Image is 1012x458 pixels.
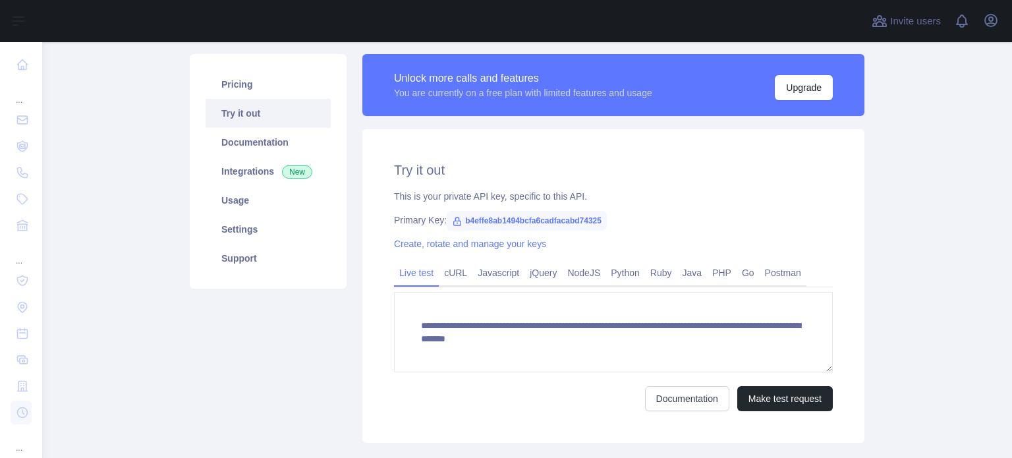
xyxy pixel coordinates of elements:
[394,214,833,227] div: Primary Key:
[206,128,331,157] a: Documentation
[206,99,331,128] a: Try it out
[775,75,833,100] button: Upgrade
[562,262,605,283] a: NodeJS
[11,240,32,266] div: ...
[206,157,331,186] a: Integrations New
[869,11,943,32] button: Invite users
[282,165,312,179] span: New
[677,262,708,283] a: Java
[645,262,677,283] a: Ruby
[707,262,737,283] a: PHP
[394,190,833,203] div: This is your private API key, specific to this API.
[206,186,331,215] a: Usage
[890,14,941,29] span: Invite users
[760,262,806,283] a: Postman
[524,262,562,283] a: jQuery
[737,262,760,283] a: Go
[11,79,32,105] div: ...
[472,262,524,283] a: Javascript
[605,262,645,283] a: Python
[206,70,331,99] a: Pricing
[394,262,439,283] a: Live test
[206,244,331,273] a: Support
[206,215,331,244] a: Settings
[11,427,32,453] div: ...
[394,86,652,100] div: You are currently on a free plan with limited features and usage
[447,211,607,231] span: b4effe8ab1494bcfa6cadfacabd74325
[737,386,833,411] button: Make test request
[645,386,729,411] a: Documentation
[394,161,833,179] h2: Try it out
[439,262,472,283] a: cURL
[394,239,546,249] a: Create, rotate and manage your keys
[394,71,652,86] div: Unlock more calls and features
